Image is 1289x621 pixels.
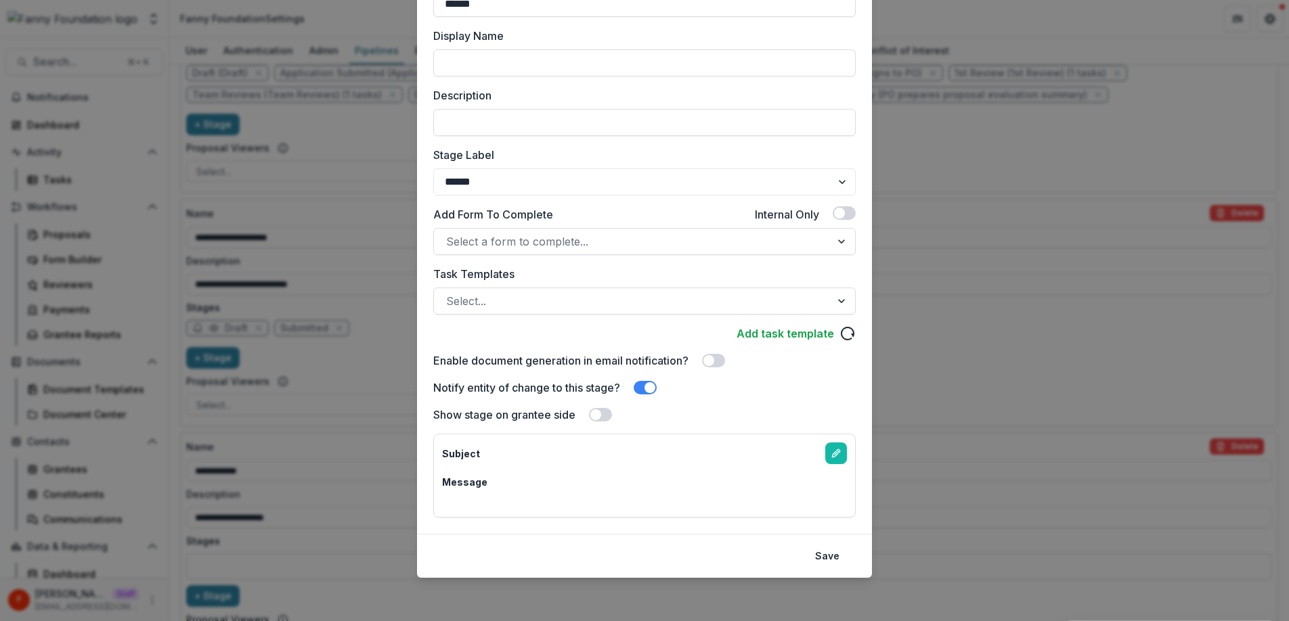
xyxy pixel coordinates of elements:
[442,475,487,489] p: Message
[433,28,848,44] label: Display Name
[737,325,834,342] a: Add task template
[755,206,819,223] label: Internal Only
[433,379,620,396] label: Notify entity of change to this stage?
[433,87,848,103] label: Description
[433,352,689,369] label: Enable document generation in email notification?
[433,206,553,223] label: Add Form To Complete
[807,545,848,567] button: Save
[839,325,856,342] svg: reload
[433,407,575,423] label: Show stage on grantee side
[433,266,848,282] label: Task Templates
[442,446,480,461] p: Subject
[433,147,848,163] label: Stage Label
[825,442,847,464] a: edit-email-template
